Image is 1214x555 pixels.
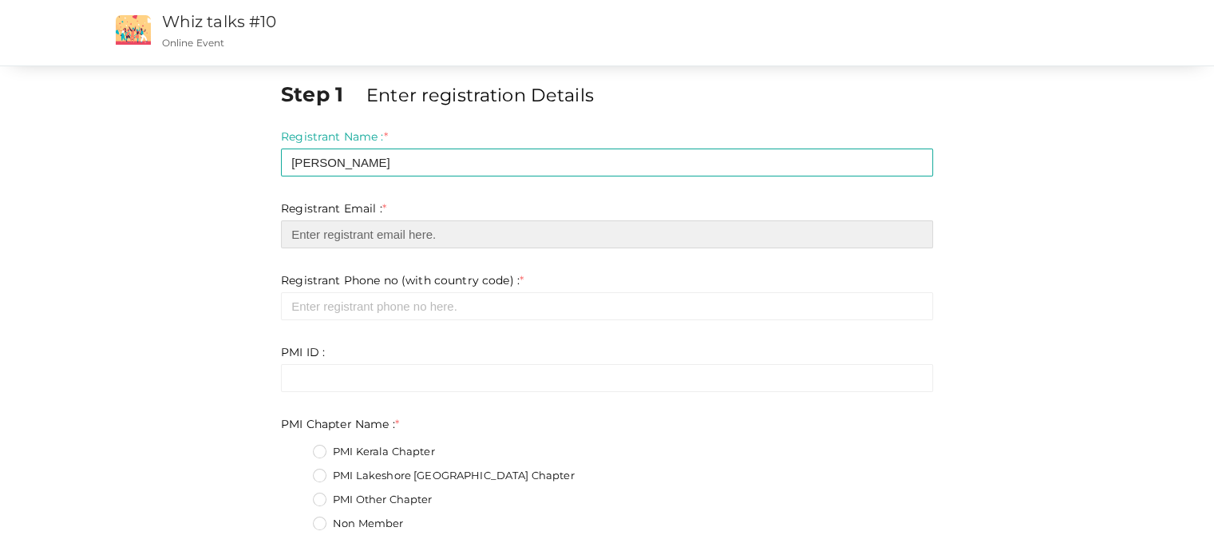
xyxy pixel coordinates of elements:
[313,444,435,460] label: PMI Kerala Chapter
[281,149,933,176] input: Enter registrant name here.
[281,292,933,320] input: Enter registrant phone no here.
[162,36,769,50] p: Online Event
[366,82,594,108] label: Enter registration Details
[162,12,277,31] a: Whiz talks #10
[281,200,386,216] label: Registrant Email :
[281,344,325,360] label: PMI ID :
[313,468,574,484] label: PMI Lakeshore [GEOGRAPHIC_DATA] Chapter
[281,416,399,432] label: PMI Chapter Name :
[281,272,524,288] label: Registrant Phone no (with country code) :
[281,129,388,145] label: Registrant Name :
[313,492,432,508] label: PMI Other Chapter
[281,80,363,109] label: Step 1
[313,516,403,532] label: Non Member
[116,15,151,45] img: event2.png
[281,220,933,248] input: Enter registrant email here.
